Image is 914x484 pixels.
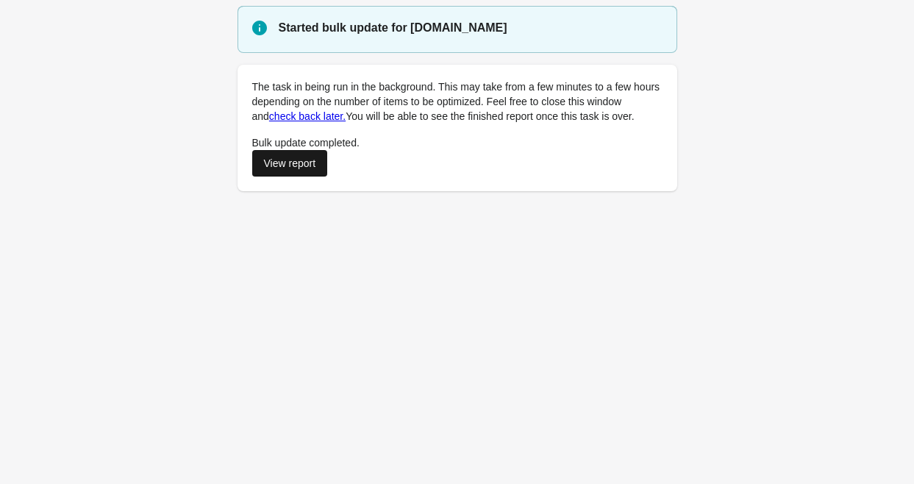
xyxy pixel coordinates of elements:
div: Bulk update completed. [252,124,663,177]
a: View report [252,150,328,177]
a: check back later. [269,110,346,122]
p: Started bulk update for [DOMAIN_NAME] [279,19,663,37]
p: The task in being run in the background. This may take from a few minutes to a few hours dependin... [252,79,663,124]
div: View report [264,157,316,169]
